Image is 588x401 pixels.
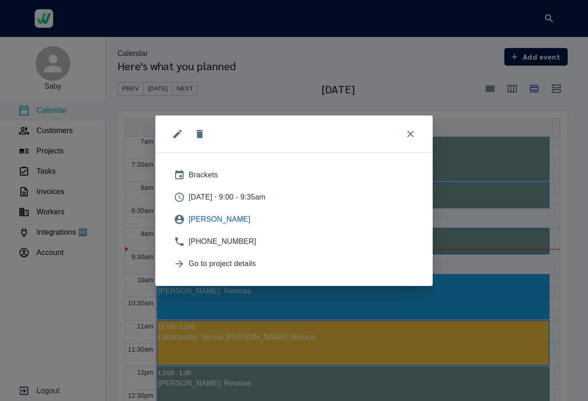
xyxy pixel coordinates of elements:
span: Brackets [189,170,414,181]
button: edit [166,123,189,145]
a: [PERSON_NAME] [166,208,422,231]
span: Go to project details [189,258,414,269]
button: close [189,123,211,145]
span: [PHONE_NUMBER] [189,236,414,247]
a: Go to project details [166,253,422,275]
span: [DATE] ⋅ 9:00 - 9:35am [189,192,414,203]
a: [PHONE_NUMBER] [166,231,422,253]
span: [PERSON_NAME] [189,214,414,225]
button: close [399,123,422,145]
